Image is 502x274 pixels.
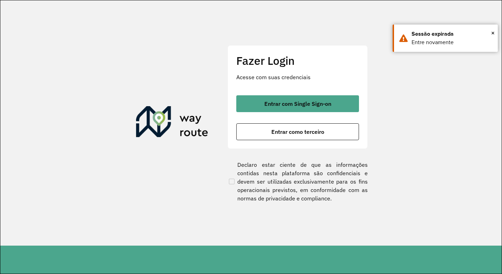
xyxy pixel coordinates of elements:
div: Sessão expirada [412,30,493,38]
button: button [236,123,359,140]
label: Declaro estar ciente de que as informações contidas nesta plataforma são confidenciais e devem se... [228,160,368,203]
p: Acesse com suas credenciais [236,73,359,81]
h2: Fazer Login [236,54,359,67]
div: Entre novamente [412,38,493,47]
button: Close [491,28,495,38]
span: Entrar com Single Sign-on [264,101,331,107]
span: × [491,28,495,38]
span: Entrar como terceiro [271,129,324,135]
img: Roteirizador AmbevTech [136,106,208,140]
button: button [236,95,359,112]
